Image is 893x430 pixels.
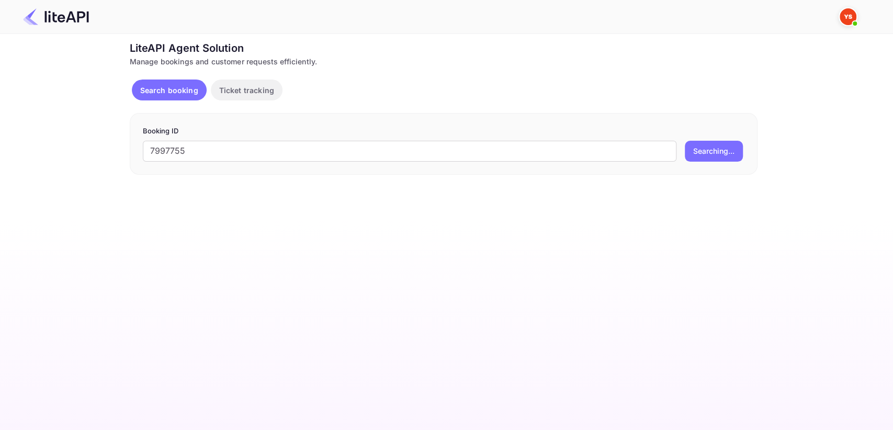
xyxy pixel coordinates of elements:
img: Yandex Support [840,8,856,25]
button: Searching... [685,141,743,162]
p: Ticket tracking [219,85,274,96]
input: Enter Booking ID (e.g., 63782194) [143,141,676,162]
div: Manage bookings and customer requests efficiently. [130,56,758,67]
p: Search booking [140,85,198,96]
div: LiteAPI Agent Solution [130,40,758,56]
img: LiteAPI Logo [23,8,89,25]
p: Booking ID [143,126,744,137]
